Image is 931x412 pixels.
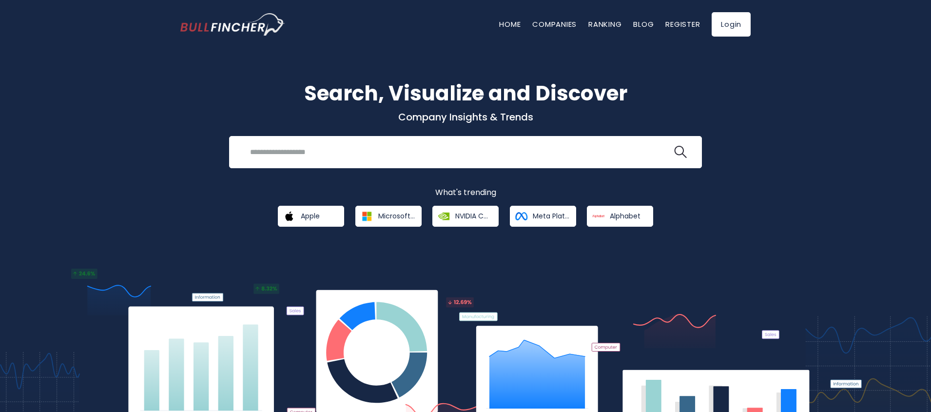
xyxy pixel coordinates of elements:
[180,188,751,198] p: What's trending
[180,78,751,109] h1: Search, Visualize and Discover
[278,206,344,227] a: Apple
[510,206,576,227] a: Meta Platforms
[180,13,285,36] a: Go to homepage
[432,206,499,227] a: NVIDIA Corporation
[588,19,621,29] a: Ranking
[301,212,320,220] span: Apple
[674,146,687,158] img: search icon
[499,19,521,29] a: Home
[533,212,569,220] span: Meta Platforms
[712,12,751,37] a: Login
[455,212,492,220] span: NVIDIA Corporation
[378,212,415,220] span: Microsoft Corporation
[180,111,751,123] p: Company Insights & Trends
[665,19,700,29] a: Register
[355,206,422,227] a: Microsoft Corporation
[587,206,653,227] a: Alphabet
[610,212,640,220] span: Alphabet
[633,19,654,29] a: Blog
[532,19,577,29] a: Companies
[180,13,285,36] img: bullfincher logo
